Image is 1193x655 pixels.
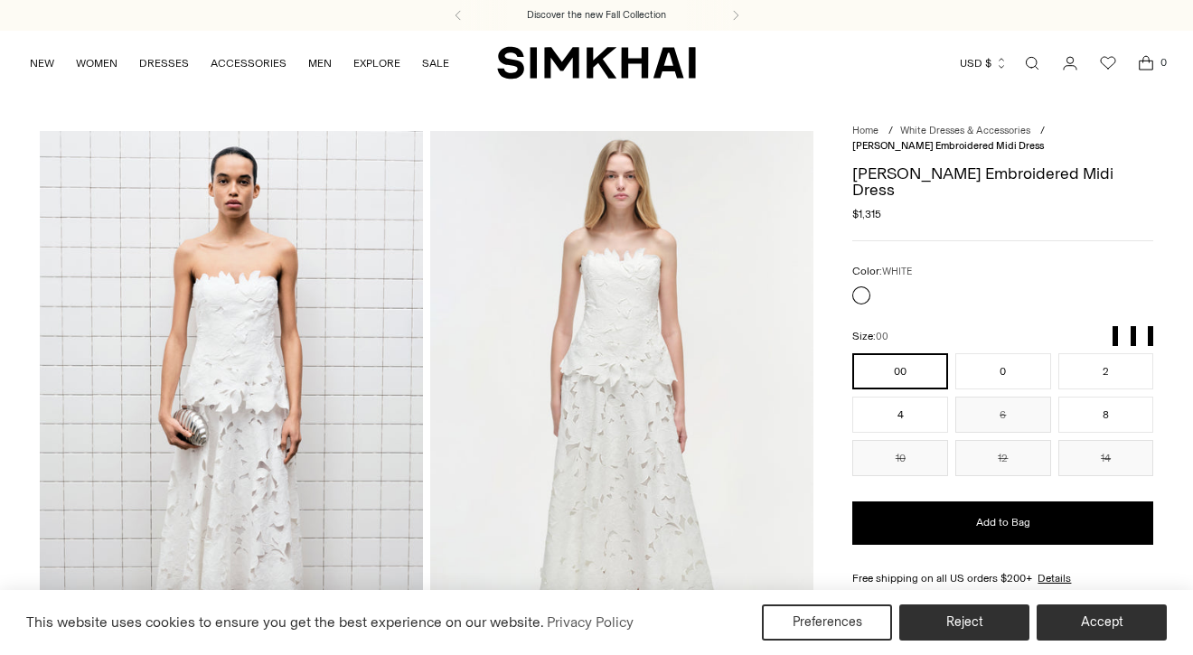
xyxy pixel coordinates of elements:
a: Privacy Policy (opens in a new tab) [544,609,636,636]
a: SALE [422,43,449,83]
span: Add to Bag [976,515,1030,530]
a: Wishlist [1090,45,1126,81]
label: Size: [852,328,888,345]
span: This website uses cookies to ensure you get the best experience on our website. [26,613,544,631]
button: 0 [955,353,1051,389]
button: 14 [1058,440,1154,476]
span: WHITE [882,266,912,277]
button: 8 [1058,397,1154,433]
a: Details [1038,570,1071,586]
button: 12 [955,440,1051,476]
h1: [PERSON_NAME] Embroidered Midi Dress [852,165,1153,198]
div: / [888,124,893,139]
button: 4 [852,397,948,433]
button: 6 [955,397,1051,433]
button: 2 [1058,353,1154,389]
button: Add to Bag [852,501,1153,545]
nav: breadcrumbs [852,124,1153,154]
div: Free shipping on all US orders $200+ [852,570,1153,586]
a: WOMEN [76,43,117,83]
button: 10 [852,440,948,476]
a: White Dresses & Accessories [900,125,1030,136]
a: DRESSES [139,43,189,83]
button: Accept [1037,604,1167,641]
button: Reject [899,604,1029,641]
button: USD $ [960,43,1008,83]
span: 00 [876,331,888,342]
div: / [1040,124,1045,139]
a: Open search modal [1014,45,1050,81]
a: SIMKHAI [497,45,696,80]
a: ACCESSORIES [211,43,287,83]
span: $1,315 [852,206,881,222]
button: Preferences [762,604,892,641]
span: [PERSON_NAME] Embroidered Midi Dress [852,140,1044,152]
a: Go to the account page [1052,45,1088,81]
span: 0 [1155,54,1171,70]
button: 00 [852,353,948,389]
a: EXPLORE [353,43,400,83]
a: MEN [308,43,332,83]
a: NEW [30,43,54,83]
label: Color: [852,263,912,280]
a: Discover the new Fall Collection [527,8,666,23]
a: Home [852,125,878,136]
a: Open cart modal [1128,45,1164,81]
